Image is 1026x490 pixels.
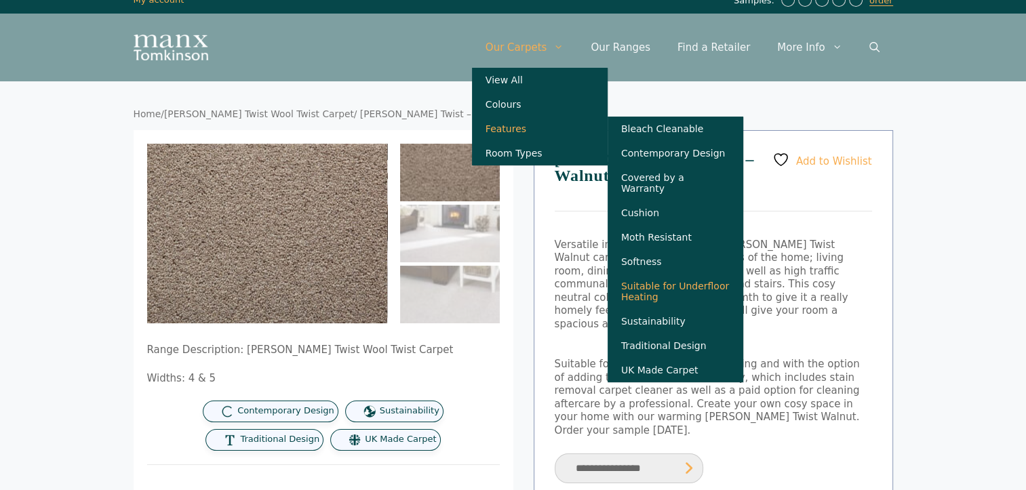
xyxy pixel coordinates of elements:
[608,225,743,249] a: Moth Resistant
[608,358,743,382] a: UK Made Carpet
[608,249,743,274] a: Softness
[240,434,319,445] span: Traditional Design
[400,205,500,262] img: Tomkinson Twist - Walnut - Image 2
[134,108,893,121] nav: Breadcrumb
[472,117,608,141] a: Features
[608,141,743,165] a: Contemporary Design
[164,108,354,119] a: [PERSON_NAME] Twist Wool Twist Carpet
[400,144,500,201] img: Tomkinson Twist - Walnut
[856,27,893,68] a: Open Search Bar
[796,155,872,167] span: Add to Wishlist
[577,27,664,68] a: Our Ranges
[472,27,578,68] a: Our Carpets
[608,274,743,309] a: Suitable for Underfloor Heating
[555,358,872,437] p: Suitable for use with underfloor heating and with the option of adding the Wool Owner’s Warranty,...
[555,151,872,211] h1: [PERSON_NAME] Twist – Walnut
[147,372,500,386] p: Widths: 4 & 5
[608,165,743,201] a: Covered by a Warranty
[664,27,764,68] a: Find a Retailer
[472,27,893,68] nav: Primary
[608,201,743,225] a: Cushion
[608,309,743,333] a: Sustainability
[400,266,500,323] img: Tomkinson Twist - Walnut - Image 3
[555,239,872,331] p: Versatile in colour and style, the [PERSON_NAME] Twist Walnut carpet complements all areas of the...
[772,151,871,168] a: Add to Wishlist
[472,141,608,165] a: Room Types
[380,405,439,417] span: Sustainability
[608,117,743,141] a: Bleach Cleanable
[764,27,855,68] a: More Info
[608,333,743,358] a: Traditional Design
[472,92,608,117] a: Colours
[134,108,161,119] a: Home
[472,68,608,92] a: View All
[147,344,500,357] p: Range Description: [PERSON_NAME] Twist Wool Twist Carpet
[365,434,436,445] span: UK Made Carpet
[237,405,334,417] span: Contemporary Design
[134,35,208,60] img: Manx Tomkinson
